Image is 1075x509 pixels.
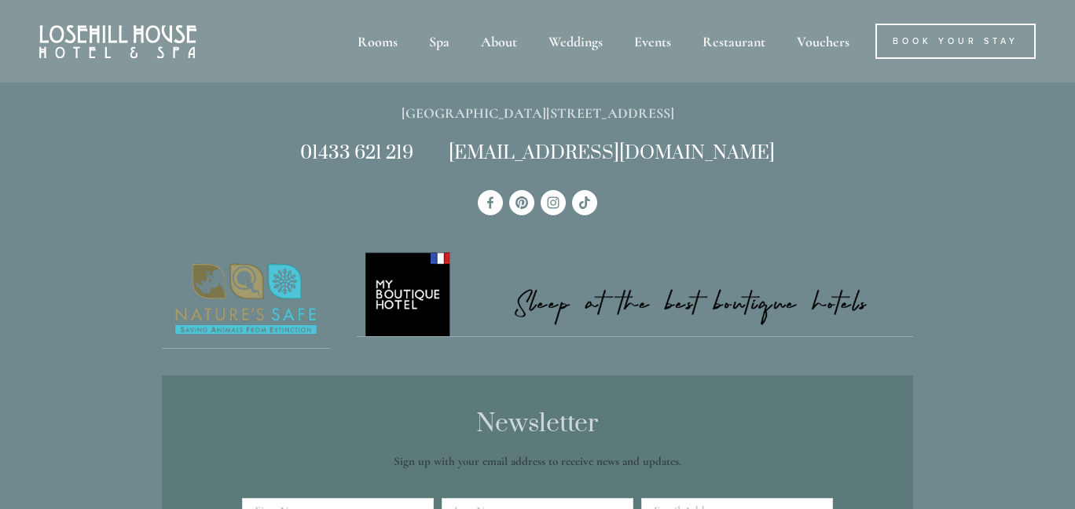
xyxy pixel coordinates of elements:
[620,24,685,59] div: Events
[39,25,196,58] img: Losehill House
[572,190,597,215] a: TikTok
[162,250,330,349] img: Nature's Safe - Logo
[357,250,914,338] a: My Boutique Hotel - Logo
[541,190,566,215] a: Instagram
[248,452,827,471] p: Sign up with your email address to receive news and updates.
[534,24,617,59] div: Weddings
[343,24,412,59] div: Rooms
[467,24,531,59] div: About
[449,141,775,165] a: [EMAIL_ADDRESS][DOMAIN_NAME]
[357,250,914,337] img: My Boutique Hotel - Logo
[300,141,413,165] a: 01433 621 219
[875,24,1036,59] a: Book Your Stay
[509,190,534,215] a: Pinterest
[415,24,464,59] div: Spa
[248,410,827,438] h2: Newsletter
[162,101,913,126] p: [GEOGRAPHIC_DATA][STREET_ADDRESS]
[783,24,864,59] a: Vouchers
[688,24,780,59] div: Restaurant
[162,250,330,350] a: Nature's Safe - Logo
[478,190,503,215] a: Losehill House Hotel & Spa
